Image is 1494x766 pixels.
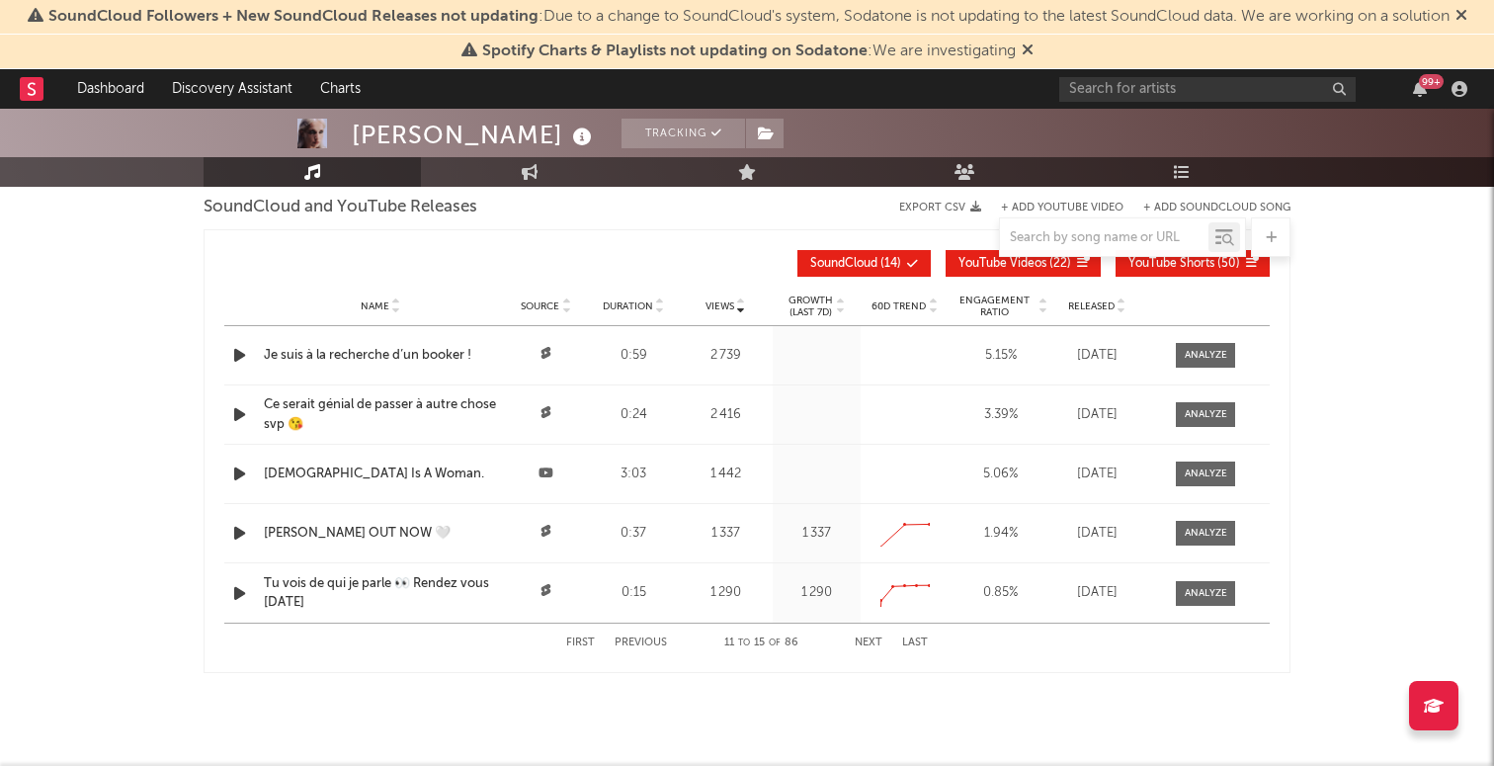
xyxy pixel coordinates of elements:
span: 60D Trend [871,300,926,312]
div: 3:03 [595,465,673,484]
div: 1 290 [683,583,769,603]
button: Last [902,638,928,648]
div: 1 290 [778,583,856,603]
div: + Add YouTube Video [981,203,1123,213]
div: [PERSON_NAME] [352,119,597,151]
div: 1 337 [683,524,769,544]
span: ( 22 ) [958,258,1071,270]
div: 2 416 [683,405,769,425]
div: [DATE] [1057,524,1136,544]
span: : Due to a change to SoundCloud's system, Sodatone is not updating to the latest SoundCloud data.... [48,9,1450,25]
a: Discovery Assistant [158,69,306,109]
button: + Add SoundCloud Song [1123,203,1290,213]
input: Search for artists [1059,77,1356,102]
div: [DATE] [1057,583,1136,603]
a: Je suis à la recherche d’un booker ! [264,346,497,366]
div: 3.39 % [954,405,1047,425]
span: Views [705,300,734,312]
div: [DATE] [1057,465,1136,484]
button: Next [855,638,882,648]
div: 0:59 [595,346,673,366]
span: Source [521,300,559,312]
div: 2 739 [683,346,769,366]
div: 99 + [1419,74,1444,89]
button: YouTube Videos(22) [946,250,1101,277]
span: to [738,638,750,647]
div: 0:24 [595,405,673,425]
button: + Add YouTube Video [1001,203,1123,213]
span: ( 50 ) [1128,258,1240,270]
span: Dismiss [1455,9,1467,25]
span: Name [361,300,389,312]
span: YouTube Videos [958,258,1046,270]
div: 5.15 % [954,346,1047,366]
input: Search by song name or URL [1000,230,1208,246]
span: SoundCloud [810,258,877,270]
div: 0.85 % [954,583,1047,603]
p: Growth [788,295,833,306]
button: Previous [615,638,667,648]
div: 11 15 86 [706,632,815,655]
span: of [769,638,781,647]
a: Ce serait génial de passer à autre chose svp 😘 [264,395,497,434]
span: Duration [603,300,653,312]
a: Charts [306,69,374,109]
span: SoundCloud and YouTube Releases [204,196,477,219]
a: [DEMOGRAPHIC_DATA] Is A Woman. [264,465,497,484]
span: Dismiss [1022,43,1034,59]
a: Tu vois de qui je parle 👀 Rendez vous [DATE] [264,574,497,613]
div: [DATE] [1057,346,1136,366]
span: Spotify Charts & Playlists not updating on Sodatone [482,43,868,59]
button: Export CSV [899,202,981,213]
span: YouTube Shorts [1128,258,1214,270]
a: Dashboard [63,69,158,109]
button: Tracking [622,119,745,148]
span: SoundCloud Followers + New SoundCloud Releases not updating [48,9,539,25]
div: 1 337 [778,524,856,544]
span: ( 14 ) [810,258,901,270]
div: 1.94 % [954,524,1047,544]
span: Engagement Ratio [954,295,1036,318]
a: [PERSON_NAME] OUT NOW 🤍 [264,524,497,544]
div: 0:37 [595,524,673,544]
div: [DATE] [1057,405,1136,425]
button: SoundCloud(14) [797,250,931,277]
div: 0:15 [595,583,673,603]
button: First [566,638,595,648]
div: 1 442 [683,465,769,484]
button: YouTube Shorts(50) [1116,250,1270,277]
p: (Last 7d) [788,306,833,318]
div: 5.06 % [954,465,1047,484]
button: 99+ [1413,81,1427,97]
span: Released [1068,300,1115,312]
span: : We are investigating [482,43,1016,59]
button: + Add SoundCloud Song [1143,203,1290,213]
